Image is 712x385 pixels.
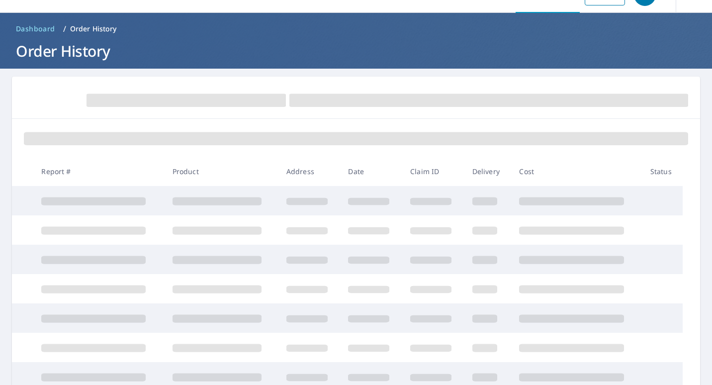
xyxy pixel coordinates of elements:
[511,157,642,186] th: Cost
[12,21,59,37] a: Dashboard
[402,157,464,186] th: Claim ID
[12,41,700,61] h1: Order History
[642,157,683,186] th: Status
[340,157,402,186] th: Date
[70,24,117,34] p: Order History
[165,157,278,186] th: Product
[16,24,55,34] span: Dashboard
[33,157,164,186] th: Report #
[63,23,66,35] li: /
[12,21,700,37] nav: breadcrumb
[278,157,341,186] th: Address
[464,157,512,186] th: Delivery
